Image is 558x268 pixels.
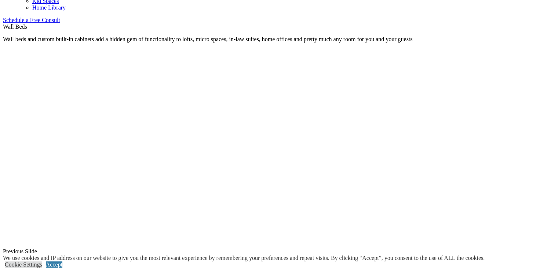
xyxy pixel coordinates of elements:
span: Wall Beds [3,23,27,30]
div: We use cookies and IP address on our website to give you the most relevant experience by remember... [3,255,485,261]
a: Schedule a Free Consult (opens a dropdown menu) [3,17,60,23]
a: Cookie Settings [5,261,42,268]
a: Accept [46,261,62,268]
div: Previous Slide [3,248,555,255]
p: Wall beds and custom built-in cabinets add a hidden gem of functionality to lofts, micro spaces, ... [3,36,555,43]
a: Home Library [32,4,66,11]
